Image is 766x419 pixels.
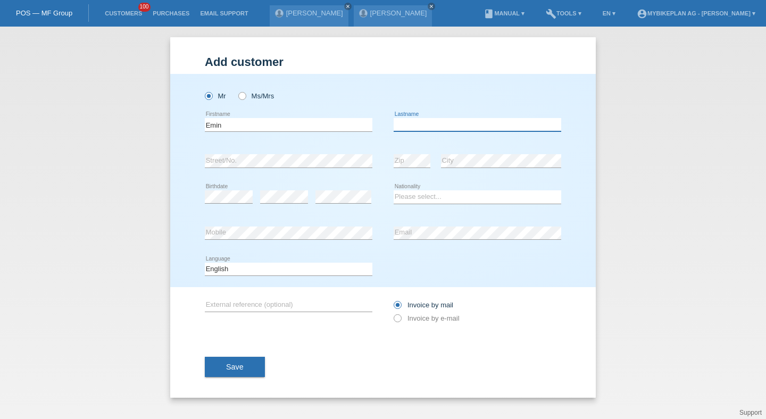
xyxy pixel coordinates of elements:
a: Support [739,409,762,416]
h1: Add customer [205,55,561,69]
a: [PERSON_NAME] [370,9,427,17]
i: close [429,4,434,9]
a: close [428,3,435,10]
label: Ms/Mrs [238,92,274,100]
a: Email Support [195,10,253,16]
i: account_circle [637,9,647,19]
i: build [546,9,556,19]
input: Invoice by e-mail [394,314,401,328]
input: Mr [205,92,212,99]
a: [PERSON_NAME] [286,9,343,17]
i: close [345,4,351,9]
a: account_circleMybikeplan AG - [PERSON_NAME] ▾ [631,10,761,16]
label: Invoice by e-mail [394,314,460,322]
a: POS — MF Group [16,9,72,17]
a: bookManual ▾ [478,10,530,16]
label: Invoice by mail [394,301,453,309]
span: Save [226,363,244,371]
i: book [484,9,494,19]
a: buildTools ▾ [540,10,587,16]
label: Mr [205,92,226,100]
input: Ms/Mrs [238,92,245,99]
input: Invoice by mail [394,301,401,314]
a: close [344,3,352,10]
button: Save [205,357,265,377]
a: Customers [99,10,147,16]
a: EN ▾ [597,10,621,16]
span: 100 [138,3,151,12]
a: Purchases [147,10,195,16]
